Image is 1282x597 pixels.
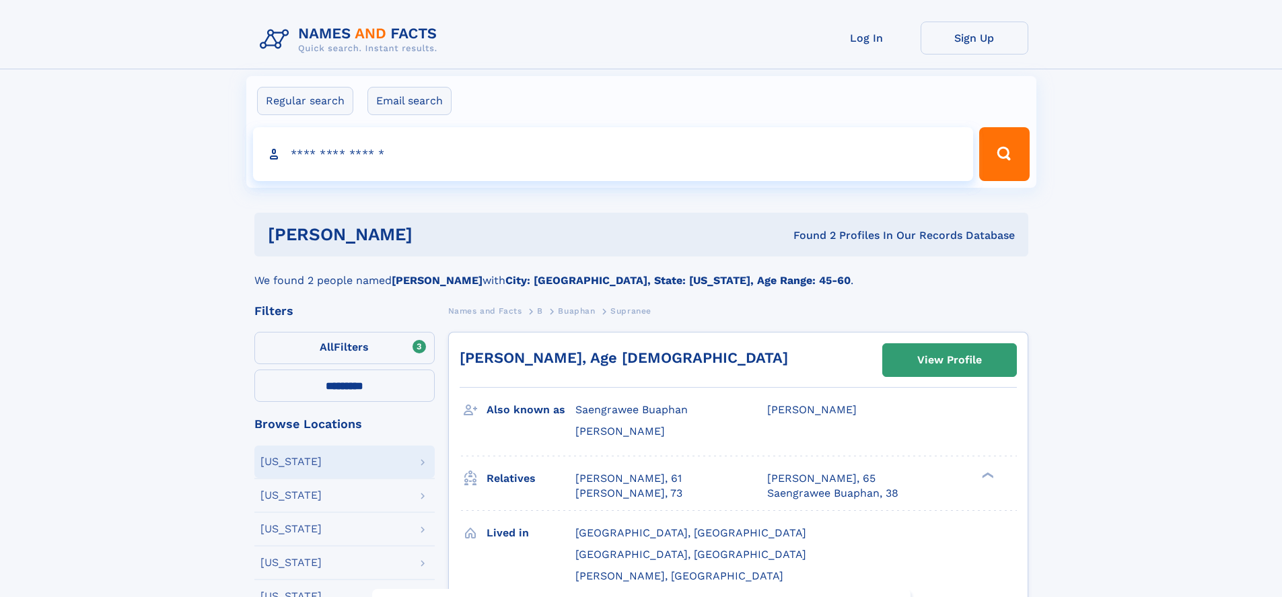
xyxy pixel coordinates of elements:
[254,256,1028,289] div: We found 2 people named with .
[537,302,543,319] a: B
[921,22,1028,55] a: Sign Up
[575,471,682,486] a: [PERSON_NAME], 61
[575,425,665,437] span: [PERSON_NAME]
[254,418,435,430] div: Browse Locations
[575,569,783,582] span: [PERSON_NAME], [GEOGRAPHIC_DATA]
[487,398,575,421] h3: Also known as
[575,548,806,561] span: [GEOGRAPHIC_DATA], [GEOGRAPHIC_DATA]
[487,467,575,490] h3: Relatives
[254,332,435,364] label: Filters
[558,302,595,319] a: Buaphan
[257,87,353,115] label: Regular search
[575,403,688,416] span: Saengrawee Buaphan
[253,127,974,181] input: search input
[917,345,982,376] div: View Profile
[254,22,448,58] img: Logo Names and Facts
[320,341,334,353] span: All
[260,490,322,501] div: [US_STATE]
[505,274,851,287] b: City: [GEOGRAPHIC_DATA], State: [US_STATE], Age Range: 45-60
[813,22,921,55] a: Log In
[260,557,322,568] div: [US_STATE]
[448,302,522,319] a: Names and Facts
[558,306,595,316] span: Buaphan
[767,471,876,486] a: [PERSON_NAME], 65
[254,305,435,317] div: Filters
[260,456,322,467] div: [US_STATE]
[367,87,452,115] label: Email search
[537,306,543,316] span: B
[575,526,806,539] span: [GEOGRAPHIC_DATA], [GEOGRAPHIC_DATA]
[883,344,1016,376] a: View Profile
[610,306,651,316] span: Supranee
[487,522,575,545] h3: Lived in
[460,349,788,366] a: [PERSON_NAME], Age [DEMOGRAPHIC_DATA]
[767,403,857,416] span: [PERSON_NAME]
[575,486,682,501] a: [PERSON_NAME], 73
[268,226,603,243] h1: [PERSON_NAME]
[979,127,1029,181] button: Search Button
[978,470,995,479] div: ❯
[603,228,1015,243] div: Found 2 Profiles In Our Records Database
[260,524,322,534] div: [US_STATE]
[392,274,483,287] b: [PERSON_NAME]
[767,486,898,501] a: Saengrawee Buaphan, 38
